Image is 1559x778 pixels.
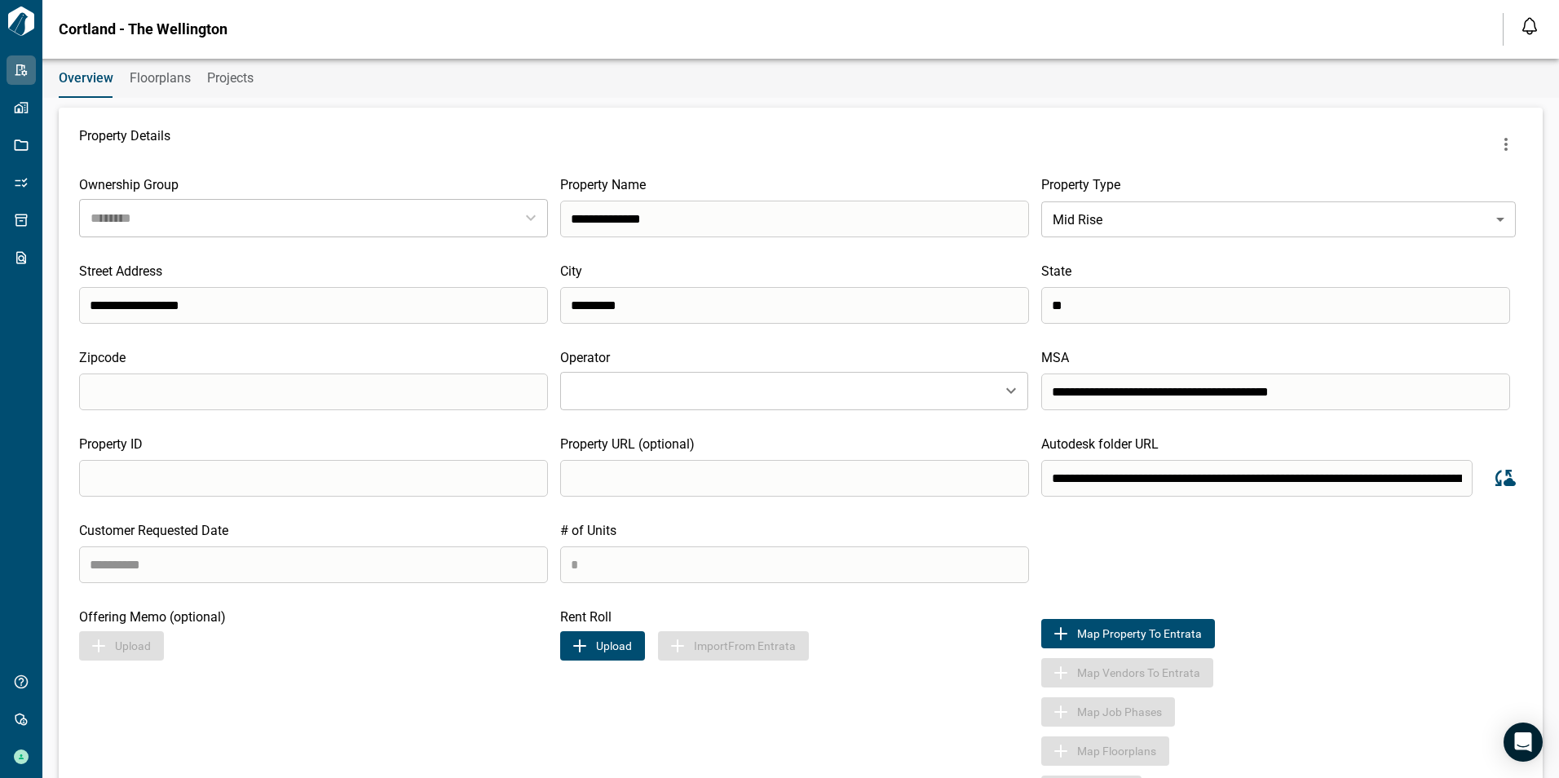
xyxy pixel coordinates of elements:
[1517,13,1543,39] button: Open notification feed
[1041,460,1473,497] input: search
[560,177,646,192] span: Property Name
[79,128,170,161] span: Property Details
[79,609,226,625] span: Offering Memo (optional)
[560,436,695,452] span: Property URL (optional)
[570,636,590,656] img: upload
[79,287,548,324] input: search
[1041,287,1510,324] input: search
[79,523,228,538] span: Customer Requested Date
[130,70,191,86] span: Floorplans
[79,263,162,279] span: Street Address
[207,70,254,86] span: Projects
[1000,379,1022,402] button: Open
[1051,624,1071,643] img: Map to Entrata
[59,21,227,38] span: Cortland - The Wellington
[1041,263,1071,279] span: State
[1041,350,1069,365] span: MSA
[1490,128,1522,161] button: more
[560,287,1029,324] input: search
[560,263,582,279] span: City
[79,460,548,497] input: search
[1041,177,1120,192] span: Property Type
[1485,459,1522,497] button: Sync data from Autodesk
[1041,619,1215,648] button: Map to EntrataMap Property to Entrata
[42,59,1559,98] div: base tabs
[79,374,548,410] input: search
[560,460,1029,497] input: search
[79,350,126,365] span: Zipcode
[560,609,612,625] span: Rent Roll
[79,177,179,192] span: Ownership Group
[1504,723,1543,762] div: Open Intercom Messenger
[560,201,1029,237] input: search
[1041,197,1516,242] div: Mid Rise
[1041,374,1510,410] input: search
[79,546,548,583] input: search
[560,350,610,365] span: Operator
[79,436,143,452] span: Property ID
[1041,436,1159,452] span: Autodesk folder URL
[59,70,113,86] span: Overview
[560,523,616,538] span: # of Units
[560,631,645,661] button: uploadUpload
